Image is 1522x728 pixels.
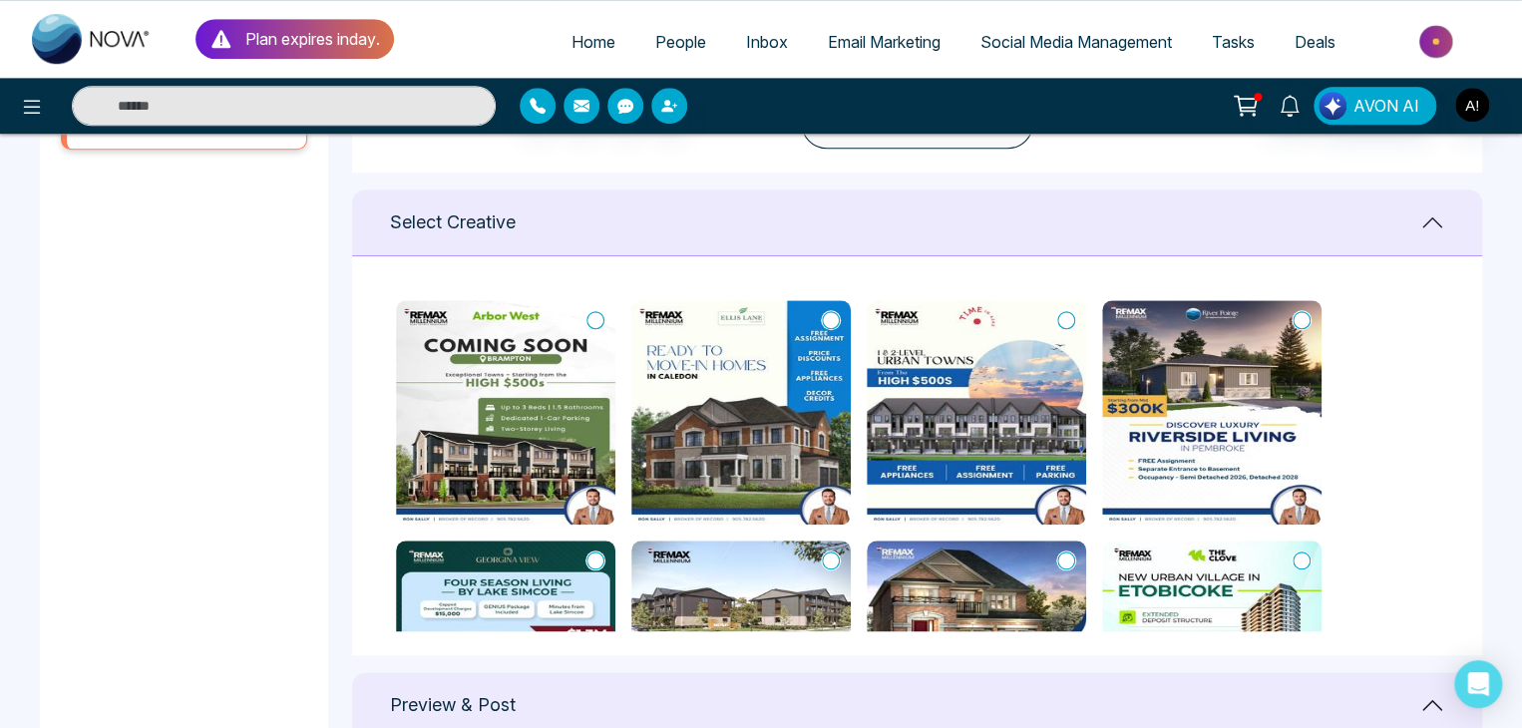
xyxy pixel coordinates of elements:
img: Amazing limited time incentives for ready to move in Homes in Caledon5.jpg [631,300,851,525]
span: Home [571,32,615,52]
div: Open Intercom Messenger [1454,660,1502,708]
h1: Preview & Post [390,694,516,716]
a: Inbox [726,23,808,61]
a: People [635,23,726,61]
p: Plan expires in day . [245,27,380,51]
img: The exceptional Arbor West Summit Series is coming soon to Brampton5.jpg [396,300,615,525]
span: Inbox [746,32,788,52]
button: AVON AI [1314,87,1436,125]
span: Deals [1295,32,1335,52]
span: Social Media Management [980,32,1172,52]
a: Home [552,23,635,61]
img: Discover Luxury Riverside Living in Pembroke5.jpg [1102,300,1322,525]
img: User Avatar [1455,88,1489,122]
img: Market-place.gif [1365,19,1510,64]
a: Email Marketing [808,23,960,61]
h1: Select Creative [390,211,516,233]
img: Lead Flow [1319,92,1346,120]
span: People [655,32,706,52]
a: Tasks [1192,23,1275,61]
a: Deals [1275,23,1355,61]
img: One and Two Level Urban Towns from the high 500s5.jpg [867,300,1086,525]
span: AVON AI [1353,94,1419,118]
span: Email Marketing [828,32,941,52]
img: Nova CRM Logo [32,14,152,64]
span: Tasks [1212,32,1255,52]
a: Social Media Management [960,23,1192,61]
